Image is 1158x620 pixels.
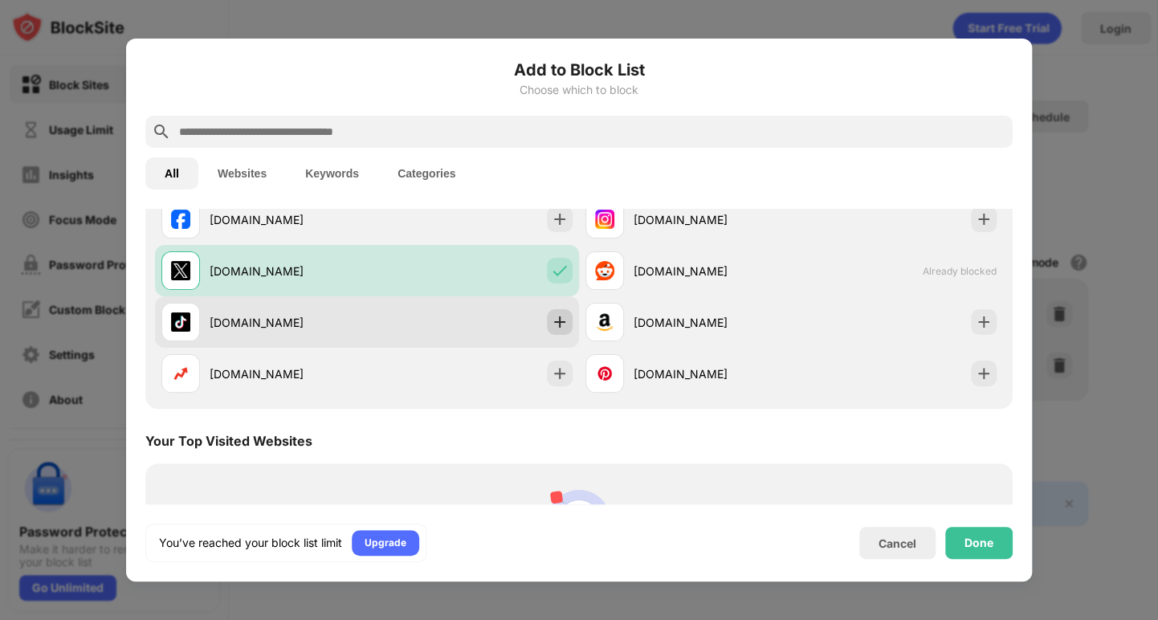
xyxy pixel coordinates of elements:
[171,210,190,229] img: favicons
[171,312,190,332] img: favicons
[145,433,312,449] div: Your Top Visited Websites
[145,58,1013,82] h6: Add to Block List
[595,364,614,383] img: favicons
[964,536,993,549] div: Done
[286,157,378,190] button: Keywords
[595,312,614,332] img: favicons
[159,535,342,551] div: You’ve reached your block list limit
[879,536,916,550] div: Cancel
[365,535,406,551] div: Upgrade
[152,122,171,141] img: search.svg
[210,365,367,382] div: [DOMAIN_NAME]
[923,265,997,277] span: Already blocked
[210,211,367,228] div: [DOMAIN_NAME]
[210,263,367,279] div: [DOMAIN_NAME]
[171,364,190,383] img: favicons
[378,157,475,190] button: Categories
[171,261,190,280] img: favicons
[145,84,1013,96] div: Choose which to block
[595,210,614,229] img: favicons
[634,365,791,382] div: [DOMAIN_NAME]
[634,263,791,279] div: [DOMAIN_NAME]
[634,314,791,331] div: [DOMAIN_NAME]
[210,314,367,331] div: [DOMAIN_NAME]
[634,211,791,228] div: [DOMAIN_NAME]
[198,157,286,190] button: Websites
[595,261,614,280] img: favicons
[540,483,618,560] img: personal-suggestions.svg
[145,157,198,190] button: All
